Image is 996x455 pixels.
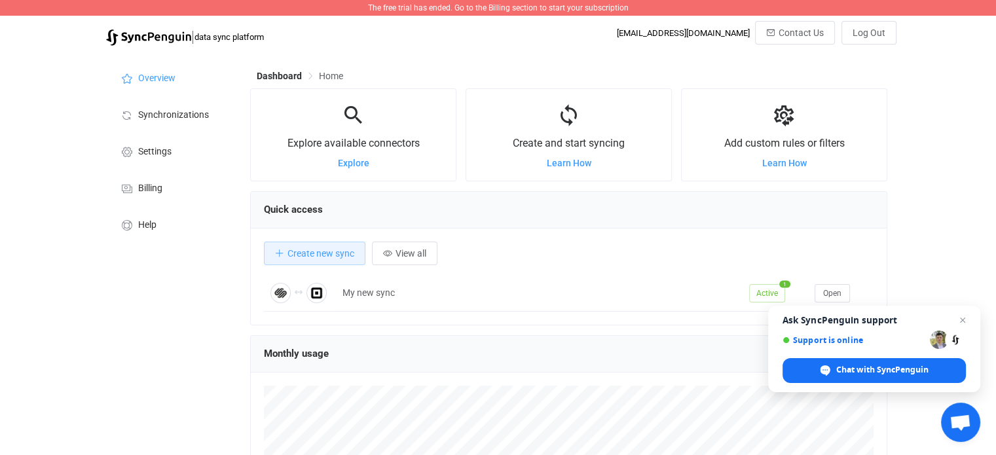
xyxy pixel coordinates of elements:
button: View all [372,242,437,265]
span: Dashboard [257,71,302,81]
span: Ask SyncPenguin support [783,315,966,325]
span: Log Out [853,27,885,38]
img: Square Inventory Quantities [306,283,327,303]
div: [EMAIL_ADDRESS][DOMAIN_NAME] [617,28,750,38]
span: Billing [138,183,162,194]
div: Breadcrumb [257,71,343,81]
span: Quick access [264,204,323,215]
span: | [191,27,194,46]
a: Settings [106,132,237,169]
span: Help [138,220,157,230]
span: Open [823,289,841,298]
span: Add custom rules or filters [724,137,844,149]
span: Synchronizations [138,110,209,120]
a: Synchronizations [106,96,237,132]
span: View all [396,248,426,259]
span: 1 [779,280,790,287]
span: Create and start syncing [513,137,625,149]
span: Active [749,284,785,302]
span: The free trial has ended. Go to the Billing section to start your subscription [368,3,629,12]
a: Help [106,206,237,242]
span: Chat with SyncPenguin [783,358,966,383]
span: Overview [138,73,175,84]
button: Create new sync [264,242,365,265]
div: My new sync [336,285,743,300]
span: Contact Us [779,27,824,38]
a: Open [815,287,850,298]
a: Learn How [762,158,806,168]
span: Settings [138,147,172,157]
a: Overview [106,59,237,96]
a: Billing [106,169,237,206]
a: Open chat [941,403,980,442]
span: Support is online [783,335,925,345]
span: Home [319,71,343,81]
a: |data sync platform [106,27,264,46]
span: Explore available connectors [287,137,420,149]
a: Learn How [547,158,591,168]
a: Explore [338,158,369,168]
button: Log Out [841,21,896,45]
img: Squarespace Store Inventory Quantities [270,283,291,303]
span: Chat with SyncPenguin [836,364,929,376]
img: syncpenguin.svg [106,29,191,46]
span: Monthly usage [264,348,329,359]
button: Contact Us [755,21,835,45]
button: Open [815,284,850,302]
span: Create new sync [287,248,354,259]
span: data sync platform [194,32,264,42]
